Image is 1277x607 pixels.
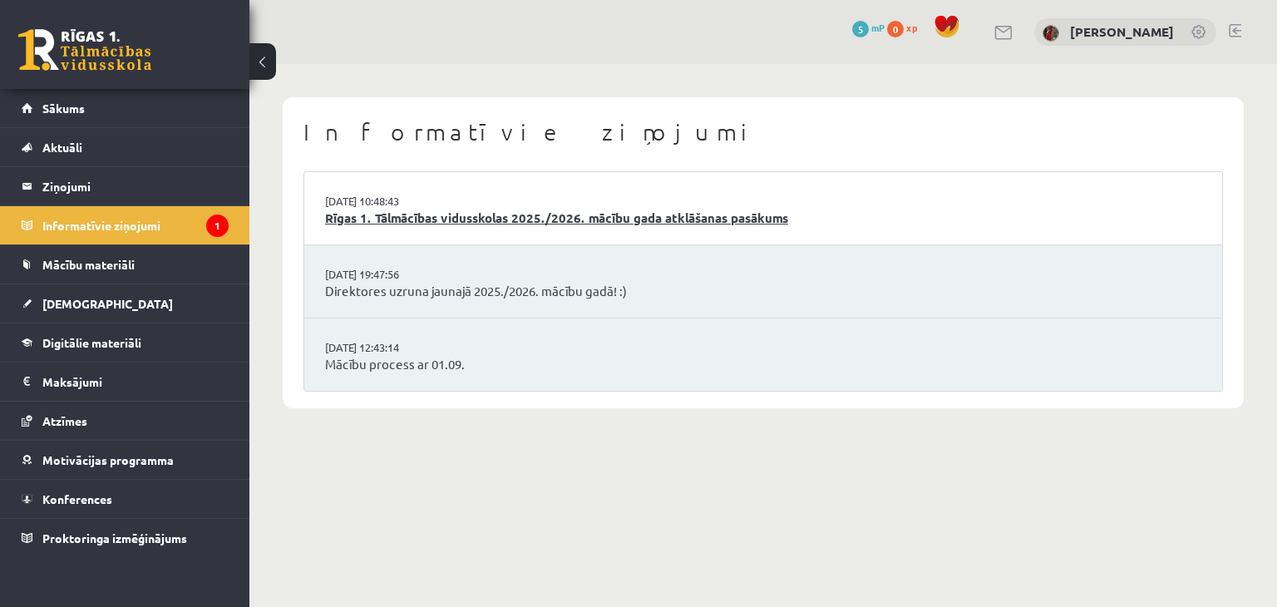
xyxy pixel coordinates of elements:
span: mP [871,21,885,34]
a: 0 xp [887,21,925,34]
span: Mācību materiāli [42,257,135,272]
a: Aktuāli [22,128,229,166]
a: Sākums [22,89,229,127]
span: Digitālie materiāli [42,335,141,350]
a: Maksājumi [22,363,229,401]
a: Atzīmes [22,402,229,440]
a: Ziņojumi [22,167,229,205]
a: Digitālie materiāli [22,323,229,362]
span: Aktuāli [42,140,82,155]
img: Vitālijs Kapustins [1043,25,1059,42]
span: [DEMOGRAPHIC_DATA] [42,296,173,311]
legend: Ziņojumi [42,167,229,205]
span: Proktoringa izmēģinājums [42,531,187,545]
a: Motivācijas programma [22,441,229,479]
a: Direktores uzruna jaunajā 2025./2026. mācību gadā! :) [325,282,1201,301]
i: 1 [206,215,229,237]
span: xp [906,21,917,34]
a: Rīgas 1. Tālmācības vidusskolas 2025./2026. mācību gada atklāšanas pasākums [325,209,1201,228]
a: [DATE] 10:48:43 [325,193,450,210]
h1: Informatīvie ziņojumi [303,118,1223,146]
a: [PERSON_NAME] [1070,23,1174,40]
a: Mācību materiāli [22,245,229,284]
a: Proktoringa izmēģinājums [22,519,229,557]
span: Sākums [42,101,85,116]
legend: Informatīvie ziņojumi [42,206,229,244]
span: Motivācijas programma [42,452,174,467]
span: 5 [852,21,869,37]
a: Informatīvie ziņojumi1 [22,206,229,244]
a: [DEMOGRAPHIC_DATA] [22,284,229,323]
a: Rīgas 1. Tālmācības vidusskola [18,29,151,71]
span: 0 [887,21,904,37]
span: Konferences [42,491,112,506]
legend: Maksājumi [42,363,229,401]
span: Atzīmes [42,413,87,428]
a: [DATE] 12:43:14 [325,339,450,356]
a: Konferences [22,480,229,518]
a: [DATE] 19:47:56 [325,266,450,283]
a: Mācību process ar 01.09. [325,355,1201,374]
a: 5 mP [852,21,885,34]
